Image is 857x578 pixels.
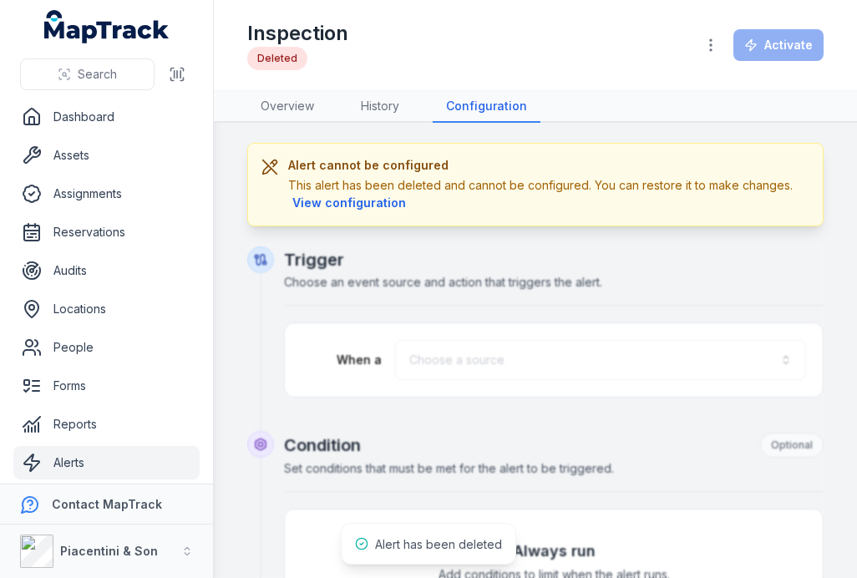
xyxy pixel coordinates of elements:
span: Search [78,66,117,83]
span: Alert has been deleted [375,537,502,551]
a: MapTrack [44,10,170,43]
strong: Contact MapTrack [52,497,162,511]
strong: Piacentini & Son [60,544,158,558]
h1: Inspection [247,20,348,47]
a: Reports [13,408,200,441]
a: History [347,91,413,123]
a: Overview [247,91,327,123]
a: Locations [13,292,200,326]
a: Assignments [13,177,200,210]
a: Reservations [13,215,200,249]
a: Assets [13,139,200,172]
a: Audits [13,254,200,287]
button: Search [20,58,155,90]
a: People [13,331,200,364]
a: Forms [13,369,200,403]
a: Alerts [13,446,200,479]
a: Dashboard [13,100,200,134]
button: View configuration [288,194,410,212]
a: Configuration [433,91,540,123]
div: This alert has been deleted and cannot be configured. You can restore it to make changes. [288,177,809,212]
div: Deleted [247,47,307,70]
h3: Alert cannot be configured [288,157,809,174]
